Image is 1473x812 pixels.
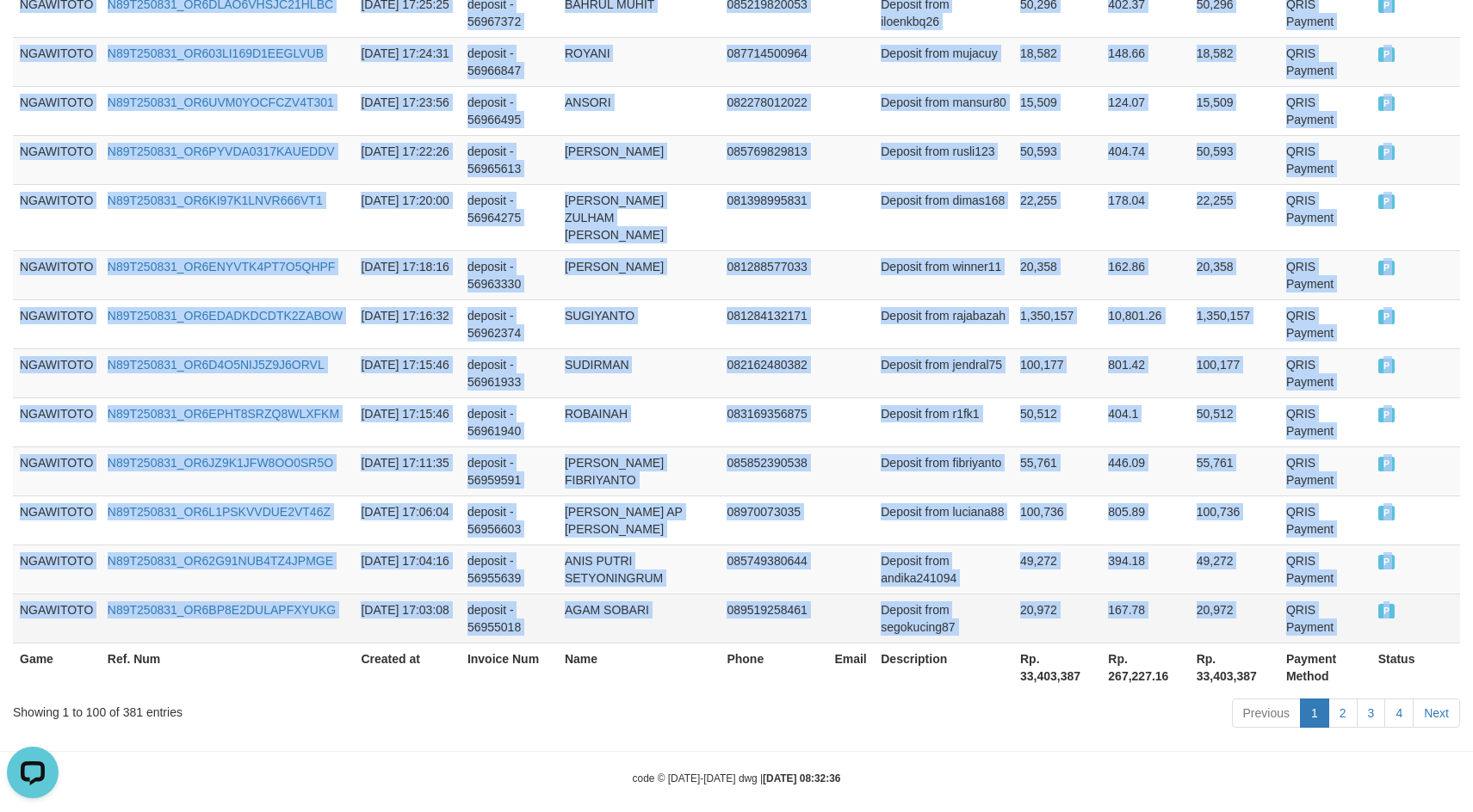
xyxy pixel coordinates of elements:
[354,397,460,446] td: [DATE] 17:15:46
[1279,544,1371,594] td: QRIS Payment
[558,299,720,348] td: SUGIYANTO
[558,86,720,135] td: ANSORI
[354,184,460,250] td: [DATE] 17:20:00
[1279,86,1371,135] td: QRIS Payment
[874,643,1013,692] th: Description
[1013,37,1101,86] td: 18,582
[13,86,101,135] td: NGAWITOTO
[1190,446,1279,495] td: 55,761
[461,446,558,495] td: deposit - 56959591
[1013,495,1101,544] td: 100,736
[1190,135,1279,184] td: 50,593
[1013,348,1101,397] td: 100,177
[1013,250,1101,299] td: 20,358
[1013,86,1101,135] td: 15,509
[461,37,558,86] td: deposit - 56966847
[1101,37,1189,86] td: 148.66
[13,135,101,184] td: NGAWITOTO
[558,37,720,86] td: ROYANI
[1378,96,1396,111] span: PAID
[461,544,558,594] td: deposit - 56955639
[1378,457,1396,471] span: PAID
[461,135,558,184] td: deposit - 56965613
[558,135,720,184] td: [PERSON_NAME]
[1378,604,1396,618] span: PAID
[13,643,101,692] th: Game
[720,495,827,544] td: 08970073035
[108,95,334,109] a: N89T250831_OR6UVM0YOCFCZV4T301
[354,348,460,397] td: [DATE] 17:15:46
[7,7,59,58] button: Open LiveChat chat widget
[354,643,460,692] th: Created at
[1101,86,1189,135] td: 124.07
[1378,408,1396,422] span: PAID
[874,86,1013,135] td: Deposit from mansur80
[1013,446,1101,495] td: 55,761
[461,299,558,348] td: deposit - 56962374
[1101,446,1189,495] td: 446.09
[720,594,827,643] td: 089519258461
[720,184,827,250] td: 081398995831
[461,397,558,446] td: deposit - 56961940
[1013,594,1101,643] td: 20,972
[558,594,720,643] td: AGAM SOBARI
[108,358,325,372] a: N89T250831_OR6D4O5NIJ5Z9J6ORVL
[558,250,720,299] td: [PERSON_NAME]
[108,407,339,421] a: N89T250831_OR6EPHT8SRZQ8WLXFKM
[1378,145,1396,160] span: PAID
[1013,397,1101,446] td: 50,512
[1013,544,1101,594] td: 49,272
[108,260,336,274] a: N89T250831_OR6ENYVTK4PT7O5QHPF
[720,86,827,135] td: 082278012022
[558,184,720,250] td: [PERSON_NAME] ZULHAM [PERSON_NAME]
[1101,135,1189,184] td: 404.74
[1101,348,1189,397] td: 801.42
[874,184,1013,250] td: Deposit from dimas168
[720,397,827,446] td: 083169356875
[874,250,1013,299] td: Deposit from winner11
[1279,348,1371,397] td: QRIS Payment
[13,544,101,594] td: NGAWITOTO
[763,772,840,784] strong: [DATE] 08:32:36
[1013,135,1101,184] td: 50,593
[461,184,558,250] td: deposit - 56964275
[354,86,460,135] td: [DATE] 17:23:56
[1328,698,1358,728] a: 2
[354,544,460,594] td: [DATE] 17:04:16
[874,495,1013,544] td: Deposit from luciana88
[1101,299,1189,348] td: 10,801.26
[1413,698,1460,728] a: Next
[1279,184,1371,250] td: QRIS Payment
[354,135,460,184] td: [DATE] 17:22:26
[108,505,331,519] a: N89T250831_OR6L1PSKVVDUE2VT46Z
[1378,47,1396,62] span: PAID
[720,250,827,299] td: 081288577033
[1101,594,1189,643] td: 167.78
[354,37,460,86] td: [DATE] 17:24:31
[1279,250,1371,299] td: QRIS Payment
[354,250,460,299] td: [DATE] 17:18:16
[1190,299,1279,348] td: 1,350,157
[1371,643,1460,692] th: Status
[1190,184,1279,250] td: 22,255
[1279,594,1371,643] td: QRIS Payment
[1190,348,1279,397] td: 100,177
[13,397,101,446] td: NGAWITOTO
[1101,643,1189,692] th: Rp. 267,227.16
[461,250,558,299] td: deposit - 56963330
[354,594,460,643] td: [DATE] 17:03:08
[13,446,101,495] td: NGAWITOTO
[1384,698,1414,728] a: 4
[874,299,1013,348] td: Deposit from rajabazah
[1190,643,1279,692] th: Rp. 33,403,387
[558,348,720,397] td: SUDIRMAN
[13,250,101,299] td: NGAWITOTO
[1357,698,1386,728] a: 3
[461,86,558,135] td: deposit - 56966495
[874,446,1013,495] td: Deposit from fibriyanto
[13,299,101,348] td: NGAWITOTO
[1279,446,1371,495] td: QRIS Payment
[1013,299,1101,348] td: 1,350,157
[1190,397,1279,446] td: 50,512
[1378,194,1396,209] span: PAID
